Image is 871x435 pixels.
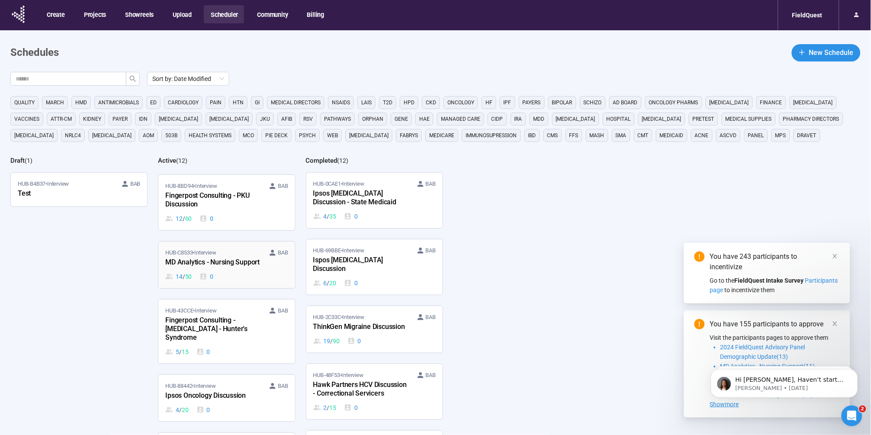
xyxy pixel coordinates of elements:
div: 4 [313,212,336,221]
span: MPS [775,131,786,140]
span: BAB [130,180,140,188]
span: hae [419,115,430,123]
a: HUB-8BD94•Interview BABFingerpost Consulting - PKU Discussion12 / 600 [158,175,295,230]
div: 0 [344,403,358,412]
div: FieldQuest [787,7,828,23]
span: Pathways [324,115,351,123]
span: JKU [260,115,270,123]
span: IRA [514,115,522,123]
span: [MEDICAL_DATA] [349,131,389,140]
span: NSAIDS [332,98,350,107]
span: IDN [139,115,148,123]
span: kidney [83,115,101,123]
button: Showreels [118,5,160,23]
div: 2 [313,403,336,412]
button: plusNew Schedule [792,44,861,61]
span: exclamation-circle [694,251,705,262]
span: medical directors [271,98,321,107]
span: Oncology Pharms [649,98,698,107]
div: 0 [196,405,210,415]
span: / [327,403,329,412]
span: BAB [278,182,288,190]
span: 2024 FieldQuest Advisory Panel Demographic Update(13) [720,344,805,360]
span: fabrys [400,131,418,140]
span: BAB [426,180,436,188]
a: HUB-43CCE•Interview BABFingerpost Consulting - [MEDICAL_DATA] - Hunter's Syndrome5 / 150 [158,300,295,364]
span: MASH [590,131,604,140]
span: Schizo [584,98,602,107]
span: Cardiology [168,98,199,107]
span: close [832,321,838,327]
span: / [179,347,182,357]
span: CMS [547,131,558,140]
span: Bipolar [552,98,572,107]
div: Go to the to incentivize them [710,276,840,295]
h1: Schedules [10,45,59,61]
span: CIDP [492,115,503,123]
span: HTN [233,98,244,107]
span: [MEDICAL_DATA] [92,131,132,140]
span: NRLC4 [65,131,81,140]
a: HUB-48F53•Interview BABHawk Partners HCV Discussion - Correctional Servicers2 / 150 [306,364,443,419]
span: HMD [75,98,87,107]
span: HUB-88442 • Interview [165,382,215,390]
div: 14 [165,272,192,281]
span: medical supplies [726,115,772,123]
div: 0 [347,336,361,346]
span: acne [695,131,709,140]
span: [MEDICAL_DATA] [209,115,249,123]
div: MD Analytics - Nursing Support [165,257,260,268]
span: March [46,98,64,107]
span: [MEDICAL_DATA] [14,131,54,140]
span: T2D [383,98,392,107]
span: WEB [327,131,338,140]
h2: Completed [306,157,337,164]
div: 19 [313,336,340,346]
span: HUB-43CCE • Interview [165,306,216,315]
span: pretest [693,115,714,123]
span: [MEDICAL_DATA] [794,98,833,107]
span: Sort by: Date Modified [152,72,224,85]
span: antimicrobials [98,98,139,107]
div: Ipsos [MEDICAL_DATA] Discussion - State Medicaid [313,188,408,208]
span: QUALITY [14,98,35,107]
span: MDD [534,115,545,123]
span: HUB-2C33C • Interview [313,313,364,322]
span: search [129,75,136,82]
span: panel [748,131,764,140]
div: 4 [165,405,188,415]
span: ( 12 ) [176,157,187,164]
span: / [327,212,329,221]
div: ThinkGen Migraine Discussion [313,322,408,333]
span: AFIB [281,115,292,123]
div: Test [18,188,113,200]
span: medicaid [660,131,684,140]
div: 6 [313,278,336,288]
span: ED [150,98,157,107]
div: 0 [196,347,210,357]
span: 20 [329,278,336,288]
h2: Active [158,157,176,164]
a: HUB-C8533•Interview BABMD Analytics - Nursing Support14 / 500 [158,242,295,288]
span: BAB [426,313,436,322]
span: New Schedule [809,47,854,58]
div: Hawk Partners HCV Discussion - Correctional Servicers [313,380,408,400]
button: Upload [166,5,198,23]
span: BAB [278,248,288,257]
span: HUB-69BBE • Interview [313,246,364,255]
a: HUB-2C33C•Interview BABThinkGen Migraine Discussion19 / 900 [306,306,443,353]
span: Oncology [447,98,474,107]
h2: Draft [10,157,25,164]
div: 12 [165,214,192,223]
span: Ad Board [613,98,638,107]
span: HUB-48F53 • Interview [313,371,363,380]
div: You have 243 participants to incentivize [710,251,840,272]
div: 0 [199,272,213,281]
span: / [179,405,182,415]
span: / [183,214,185,223]
span: BAB [426,246,436,255]
span: FFS [569,131,579,140]
strong: FieldQuest Intake Survey [735,277,804,284]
